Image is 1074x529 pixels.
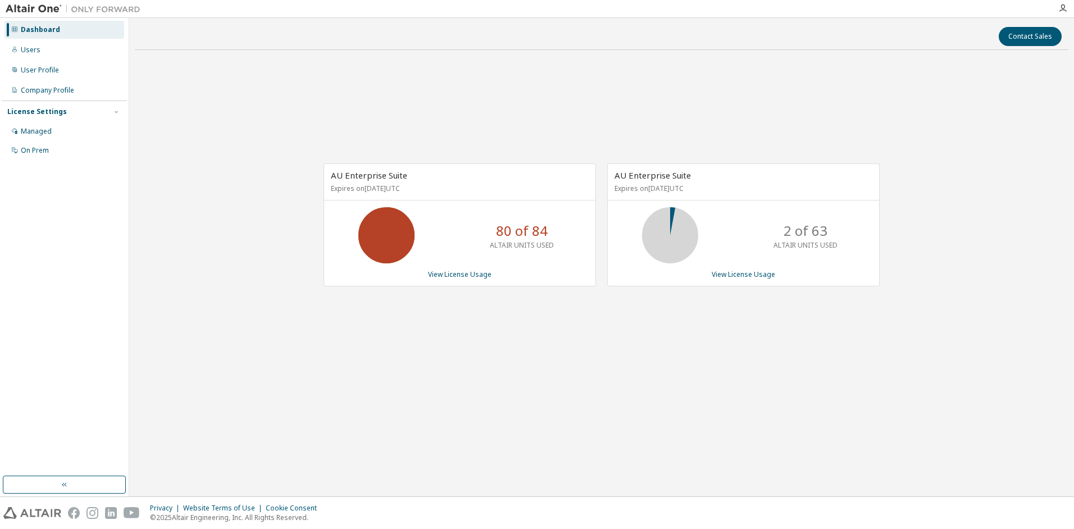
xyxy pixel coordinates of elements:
[87,507,98,519] img: instagram.svg
[68,507,80,519] img: facebook.svg
[21,66,59,75] div: User Profile
[615,184,870,193] p: Expires on [DATE] UTC
[266,504,324,513] div: Cookie Consent
[21,86,74,95] div: Company Profile
[999,27,1062,46] button: Contact Sales
[773,240,838,250] p: ALTAIR UNITS USED
[150,513,324,522] p: © 2025 Altair Engineering, Inc. All Rights Reserved.
[496,221,548,240] p: 80 of 84
[7,107,67,116] div: License Settings
[21,127,52,136] div: Managed
[21,25,60,34] div: Dashboard
[784,221,827,240] p: 2 of 63
[124,507,140,519] img: youtube.svg
[615,170,691,181] span: AU Enterprise Suite
[3,507,61,519] img: altair_logo.svg
[331,184,586,193] p: Expires on [DATE] UTC
[490,240,554,250] p: ALTAIR UNITS USED
[105,507,117,519] img: linkedin.svg
[331,170,407,181] span: AU Enterprise Suite
[183,504,266,513] div: Website Terms of Use
[6,3,146,15] img: Altair One
[428,270,492,279] a: View License Usage
[150,504,183,513] div: Privacy
[712,270,775,279] a: View License Usage
[21,146,49,155] div: On Prem
[21,45,40,54] div: Users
